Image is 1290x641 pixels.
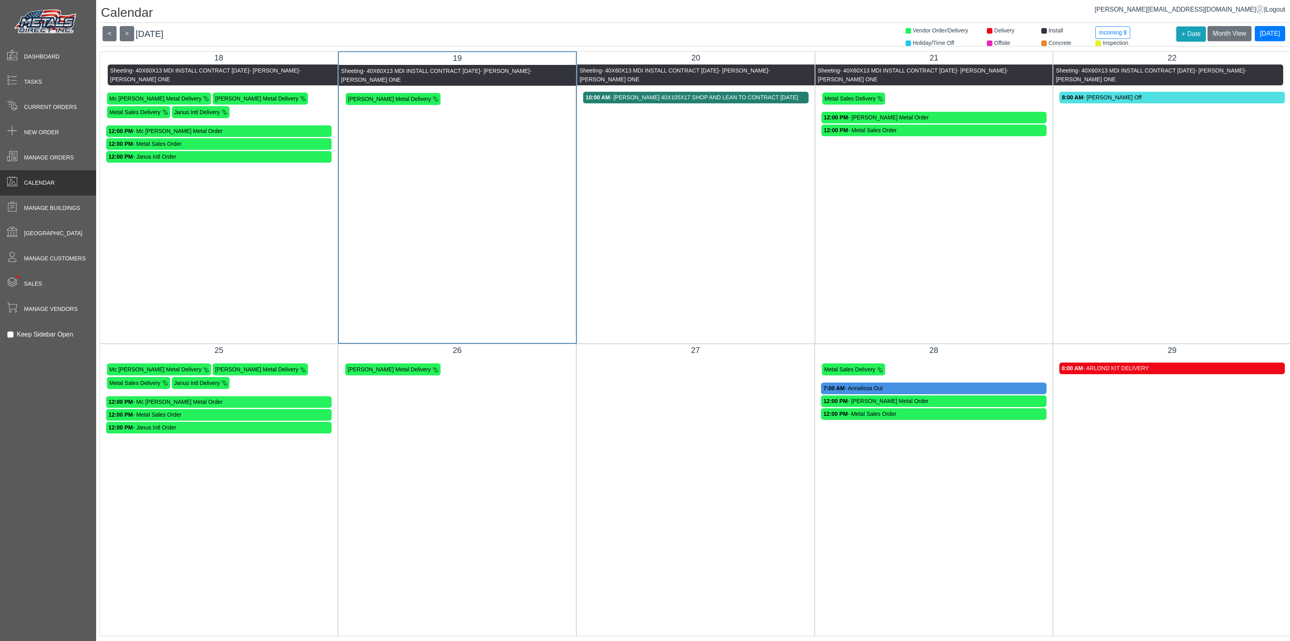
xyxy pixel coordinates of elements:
[818,67,1008,83] span: - [PERSON_NAME] ONE
[1213,30,1246,37] span: Month View
[109,140,329,148] div: - Metal Sales Order
[24,78,42,86] span: Tasks
[110,67,301,83] span: - [PERSON_NAME] ONE
[109,411,133,418] strong: 12:00 PM
[1062,365,1083,371] strong: 8:00 AM
[1095,5,1285,14] div: |
[1049,40,1071,46] span: Concrete
[174,380,220,386] span: Janus Intl Delivery
[821,52,1047,64] div: 21
[825,95,876,102] span: Metal Sales Delivery
[109,398,329,406] div: - Mc [PERSON_NAME] Metal Order
[109,109,161,115] span: Metal Sales Delivery
[1049,27,1063,34] span: Install
[1103,40,1128,46] span: Inspection
[994,40,1010,46] span: Offsite
[1255,26,1285,41] button: [DATE]
[1266,6,1285,13] span: Logout
[24,254,86,263] span: Manage Customers
[823,398,848,404] strong: 12:00 PM
[120,26,134,41] button: >
[1195,67,1245,74] span: - [PERSON_NAME]
[109,153,329,161] div: - Janus Intl Order
[132,67,249,74] span: - 40X60X13 MDI INSTALL CONTRACT [DATE]
[106,344,332,356] div: 25
[586,93,806,102] div: - [PERSON_NAME] 40X105X17 SHOP AND LEAN TO CONTRACT [DATE]
[1062,364,1282,373] div: - ARLOND KIT DELIVERY
[109,423,329,432] div: - Janus Intl Order
[109,411,329,419] div: - Metal Sales Order
[24,204,80,212] span: Manage Buildings
[1062,93,1282,102] div: - [PERSON_NAME] Off
[24,153,74,162] span: Manage Orders
[363,68,480,74] span: - 40X60X13 MDI INSTALL CONTRACT [DATE]
[957,67,1006,74] span: - [PERSON_NAME]
[1056,67,1078,74] span: Sheeting
[109,141,133,147] strong: 12:00 PM
[480,68,530,74] span: - [PERSON_NAME]
[109,127,329,135] div: - Mc [PERSON_NAME] Metal Order
[823,385,845,391] strong: 7:00 AM
[341,68,532,83] span: - [PERSON_NAME] ONE
[344,344,570,356] div: 26
[824,366,875,373] span: Metal Sales Delivery
[1062,94,1083,101] strong: 8:00 AM
[1095,6,1264,13] a: [PERSON_NAME][EMAIL_ADDRESS][DOMAIN_NAME]
[583,344,808,356] div: 27
[106,52,332,64] div: 18
[17,330,73,339] label: Keep Sidebar Open
[580,67,770,83] span: - [PERSON_NAME] ONE
[101,5,1290,23] h1: Calendar
[586,94,610,101] strong: 10:00 AM
[24,229,83,238] span: [GEOGRAPHIC_DATA]
[12,7,80,37] img: Metals Direct Inc Logo
[821,344,1046,356] div: 28
[174,109,220,115] span: Janus Intl Delivery
[215,366,298,373] span: [PERSON_NAME] Metal Delivery
[1056,67,1246,83] span: - [PERSON_NAME] ONE
[583,52,809,64] div: 20
[913,27,968,34] span: Vendor Order/Delivery
[823,411,848,417] strong: 12:00 PM
[103,26,117,41] button: <
[1059,344,1285,356] div: 29
[1059,52,1285,64] div: 22
[109,399,133,405] strong: 12:00 PM
[913,40,954,46] span: Holiday/Time Off
[840,67,957,74] span: - 40X60X13 MDI INSTALL CONTRACT [DATE]
[24,52,60,61] span: Dashboard
[824,127,848,133] strong: 12:00 PM
[824,114,848,121] strong: 12:00 PM
[818,67,840,74] span: Sheeting
[823,397,1044,405] div: - [PERSON_NAME] Metal Order
[109,380,161,386] span: Metal Sales Delivery
[348,96,431,102] span: [PERSON_NAME] Metal Delivery
[24,305,78,313] span: Manage Vendors
[341,68,363,74] span: Sheeting
[824,126,1044,135] div: - Metal Sales Order
[215,95,298,102] span: [PERSON_NAME] Metal Delivery
[249,67,299,74] span: - [PERSON_NAME]
[1095,26,1130,39] button: Incoming $
[1078,67,1195,74] span: - 40X60X13 MDI INSTALL CONTRACT [DATE]
[1207,26,1251,41] button: Month View
[24,179,54,187] span: Calendar
[602,67,718,74] span: - 40X60X13 MDI INSTALL CONTRACT [DATE]
[24,128,59,137] span: New Order
[109,366,201,373] span: Mc [PERSON_NAME] Metal Delivery
[110,67,132,74] span: Sheeting
[994,27,1014,34] span: Delivery
[136,29,163,39] span: [DATE]
[8,264,28,290] span: •
[345,52,570,64] div: 19
[823,384,1044,393] div: - Annalissa Out
[24,103,77,111] span: Current Orders
[1176,26,1206,42] button: + Date
[824,113,1044,122] div: - [PERSON_NAME] Metal Order
[109,153,133,160] strong: 12:00 PM
[580,67,602,74] span: Sheeting
[348,366,431,373] span: [PERSON_NAME] Metal Delivery
[109,95,201,102] span: Mc [PERSON_NAME] Metal Delivery
[718,67,768,74] span: - [PERSON_NAME]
